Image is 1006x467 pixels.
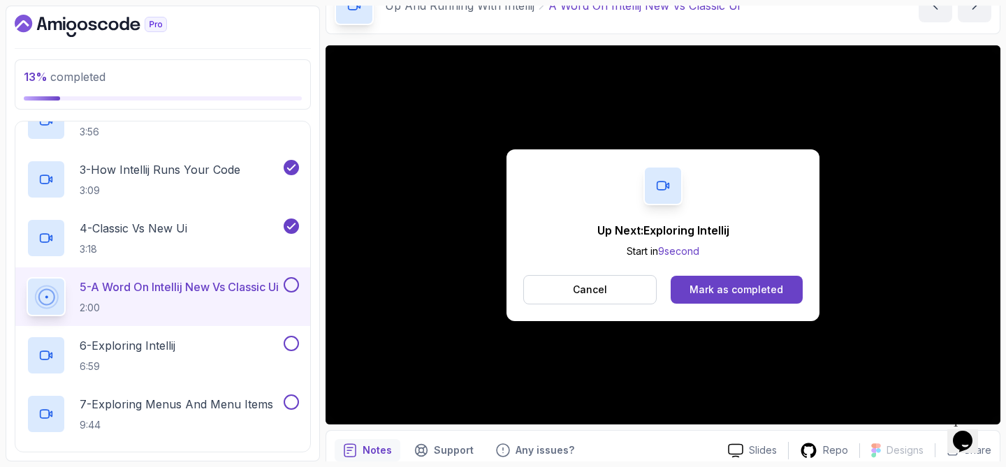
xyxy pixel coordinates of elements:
button: Share [935,443,991,457]
p: Slides [749,443,777,457]
span: 9 second [658,245,699,257]
button: 4-Classic Vs New Ui3:18 [27,218,299,258]
p: Start in [597,244,729,258]
a: Dashboard [15,15,199,37]
p: 9:44 [80,418,273,432]
a: Repo [789,442,859,459]
button: Mark as completed [671,276,803,304]
p: 5 - A Word On Intellij New Vs Classic Ui [80,279,279,295]
p: Up Next: Exploring Intellij [597,222,729,239]
button: Feedback button [488,439,583,461]
span: 13 % [24,70,48,84]
iframe: 2 - A Word On IntelliJ New vs Classic UI [326,45,1000,424]
button: 7-Exploring Menus And Menu Items9:44 [27,394,299,433]
p: Support [434,443,474,457]
p: Any issues? [516,443,574,457]
p: 2:00 [80,301,279,315]
p: 3 - How Intellij Runs Your Code [80,161,240,178]
p: 3:09 [80,184,240,198]
a: Slides [717,443,788,458]
button: Support button [406,439,482,461]
button: Cancel [523,275,657,304]
p: 4 - Classic Vs New Ui [80,220,187,237]
div: Mark as completed [690,283,783,297]
p: 3:18 [80,242,187,256]
p: Cancel [573,283,607,297]
button: 6-Exploring Intellij6:59 [27,336,299,375]
p: 6:59 [80,359,175,373]
button: 3-How Intellij Runs Your Code3:09 [27,160,299,199]
iframe: chat widget [947,411,992,453]
p: 6 - Exploring Intellij [80,337,175,354]
p: Repo [823,443,848,457]
p: Notes [363,443,392,457]
p: 7 - Exploring Menus And Menu Items [80,396,273,413]
span: completed [24,70,105,84]
button: notes button [335,439,400,461]
p: 3:56 [80,125,168,139]
p: Designs [887,443,924,457]
button: 5-A Word On Intellij New Vs Classic Ui2:00 [27,277,299,316]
